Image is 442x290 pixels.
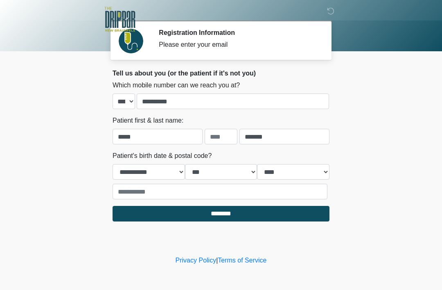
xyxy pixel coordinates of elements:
label: Patient first & last name: [113,116,183,126]
label: Patient's birth date & postal code? [113,151,212,161]
a: Terms of Service [218,257,266,264]
h2: Tell us about you (or the patient if it's not you) [113,69,329,77]
img: The DRIPBaR - New Braunfels Logo [104,6,135,33]
img: Agent Avatar [119,29,143,53]
div: Please enter your email [159,40,317,50]
a: | [216,257,218,264]
label: Which mobile number can we reach you at? [113,80,240,90]
a: Privacy Policy [176,257,216,264]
